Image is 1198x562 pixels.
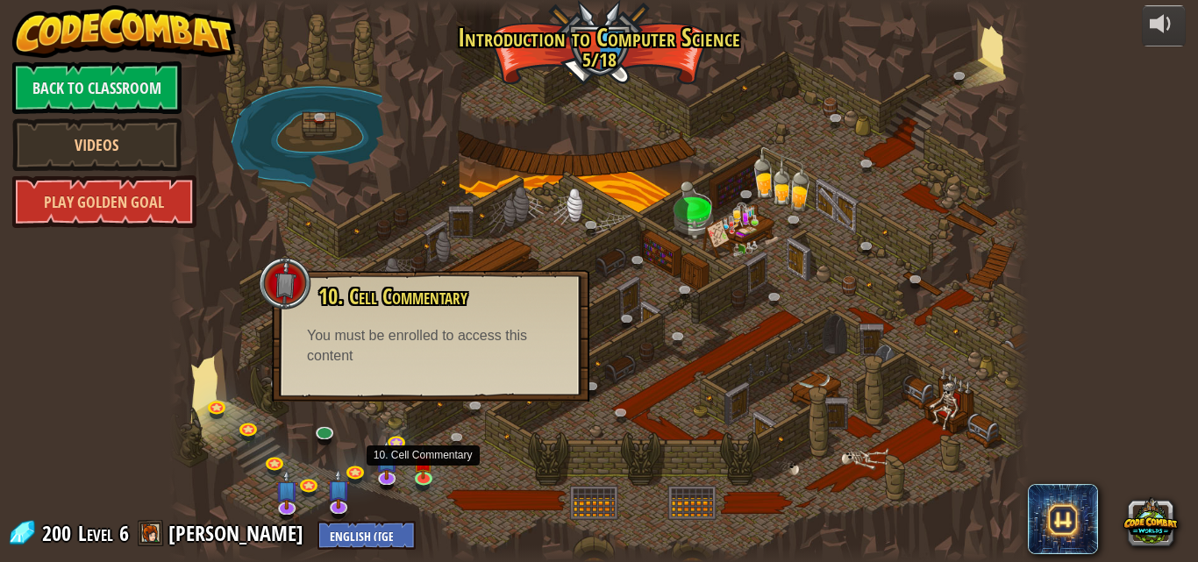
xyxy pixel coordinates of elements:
img: level-banner-unstarted-subscriber.png [375,439,399,480]
img: level-banner-unstarted-subscriber.png [327,468,351,509]
a: Play Golden Goal [12,175,196,228]
img: level-banner-unstarted-subscriber.png [275,469,299,509]
img: level-banner-unstarted.png [413,445,433,480]
a: [PERSON_NAME] [168,519,309,547]
span: 10. Cell Commentary [318,281,467,311]
span: 6 [119,519,129,547]
a: Back to Classroom [12,61,182,114]
img: CodeCombat - Learn how to code by playing a game [12,5,237,58]
button: Adjust volume [1142,5,1186,46]
span: 200 [42,519,76,547]
span: Level [78,519,113,548]
a: Videos [12,118,182,171]
div: You must be enrolled to access this content [307,326,554,366]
